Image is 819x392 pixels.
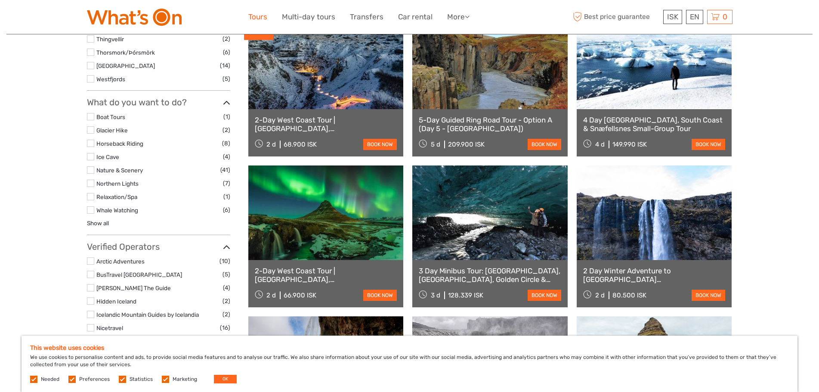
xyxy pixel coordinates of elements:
[571,10,661,24] span: Best price guarantee
[431,291,440,299] span: 3 d
[222,138,230,148] span: (8)
[431,141,440,148] span: 5 d
[96,298,136,305] a: Hidden Iceland
[223,125,230,135] span: (2)
[96,167,143,174] a: Nature & Scenery
[448,141,485,148] div: 209.900 ISK
[223,47,230,57] span: (6)
[96,153,119,160] a: Ice Cave
[223,112,230,122] span: (1)
[96,311,199,318] a: Icelandic Mountain Guides by Icelandia
[96,207,138,214] a: Whale Watching
[41,376,59,383] label: Needed
[419,116,561,133] a: 5-Day Guided Ring Road Tour - Option A (Day 5 - [GEOGRAPHIC_DATA])
[96,258,145,265] a: Arctic Adventures
[223,296,230,306] span: (2)
[96,113,125,120] a: Boat Tours
[96,36,124,43] a: Thingvellir
[528,290,561,301] a: book now
[96,271,182,278] a: BusTravel [GEOGRAPHIC_DATA]
[96,76,125,83] a: Westfjords
[96,62,155,69] a: [GEOGRAPHIC_DATA]
[284,141,317,148] div: 68.900 ISK
[583,266,726,284] a: 2 Day Winter Adventure to [GEOGRAPHIC_DATA] [GEOGRAPHIC_DATA], [GEOGRAPHIC_DATA], [GEOGRAPHIC_DAT...
[22,336,797,392] div: We use cookies to personalise content and ads, to provide social media features and to analyse ou...
[87,97,230,107] h3: What do you want to do?
[96,180,139,187] a: Northern Lights
[255,116,397,133] a: 2-Day West Coast Tour | [GEOGRAPHIC_DATA], [GEOGRAPHIC_DATA] w/Canyon Baths
[223,309,230,319] span: (2)
[96,127,128,134] a: Glacier Hike
[223,283,230,293] span: (4)
[87,220,109,227] a: Show all
[282,11,335,23] a: Multi-day tours
[223,34,230,44] span: (2)
[96,285,171,291] a: [PERSON_NAME] The Guide
[692,139,725,150] a: book now
[692,290,725,301] a: book now
[284,291,316,299] div: 66.900 ISK
[528,139,561,150] a: book now
[223,192,230,202] span: (1)
[363,139,397,150] a: book now
[220,165,230,175] span: (41)
[398,11,433,23] a: Car rental
[30,344,789,352] h5: This website uses cookies
[667,12,678,21] span: ISK
[223,74,230,84] span: (5)
[79,376,110,383] label: Preferences
[96,325,123,331] a: Nicetravel
[595,291,605,299] span: 2 d
[248,11,267,23] a: Tours
[266,141,276,148] span: 2 d
[363,290,397,301] a: book now
[219,256,230,266] span: (10)
[223,205,230,215] span: (6)
[12,15,97,22] p: We're away right now. Please check back later!
[96,49,155,56] a: Thorsmork/Þórsmörk
[223,269,230,279] span: (5)
[595,141,605,148] span: 4 d
[87,9,182,26] img: What's On
[419,266,561,284] a: 3 Day Minibus Tour: [GEOGRAPHIC_DATA], [GEOGRAPHIC_DATA], Golden Circle & Northern Lights
[223,152,230,162] span: (4)
[214,375,237,383] button: OK
[350,11,383,23] a: Transfers
[220,61,230,70] span: (14)
[220,323,230,333] span: (16)
[173,376,197,383] label: Marketing
[255,266,397,284] a: 2-Day West Coast Tour | [GEOGRAPHIC_DATA], [GEOGRAPHIC_DATA] w/Lava Caving
[130,376,153,383] label: Statistics
[87,242,230,252] h3: Verified Operators
[448,291,483,299] div: 128.339 ISK
[96,193,137,200] a: Relaxation/Spa
[223,178,230,188] span: (7)
[612,141,647,148] div: 149.990 ISK
[721,12,729,21] span: 0
[266,291,276,299] span: 2 d
[583,116,726,133] a: 4 Day [GEOGRAPHIC_DATA], South Coast & Snæfellsnes Small-Group Tour
[96,140,143,147] a: Horseback Riding
[447,11,470,23] a: More
[612,291,646,299] div: 80.500 ISK
[686,10,703,24] div: EN
[99,13,109,24] button: Open LiveChat chat widget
